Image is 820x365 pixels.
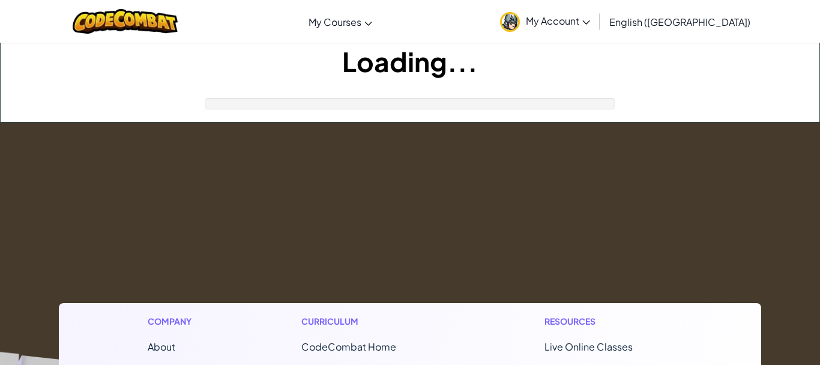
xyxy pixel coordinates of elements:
h1: Company [148,315,203,328]
a: English ([GEOGRAPHIC_DATA]) [603,5,756,38]
h1: Curriculum [301,315,447,328]
img: CodeCombat logo [73,9,178,34]
img: avatar [500,12,520,32]
span: English ([GEOGRAPHIC_DATA]) [609,16,750,28]
span: CodeCombat Home [301,340,396,353]
a: My Courses [303,5,378,38]
a: About [148,340,175,353]
h1: Resources [544,315,672,328]
a: My Account [494,2,596,40]
span: My Courses [309,16,361,28]
span: My Account [526,14,590,27]
a: Live Online Classes [544,340,633,353]
h1: Loading... [1,43,819,80]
